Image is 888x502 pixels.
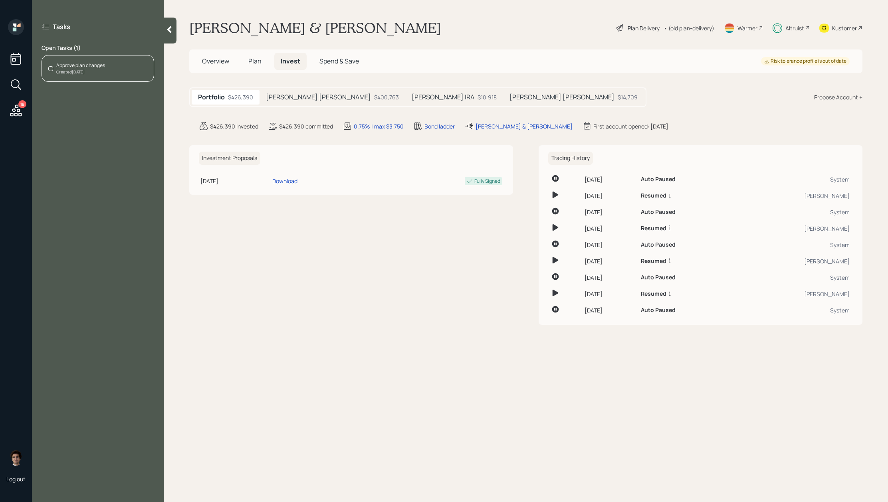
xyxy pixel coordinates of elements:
div: $426,390 invested [210,122,258,130]
div: [PERSON_NAME] [736,290,850,298]
span: Overview [202,57,229,65]
div: System [736,306,850,314]
div: $400,763 [374,93,399,101]
div: [DATE] [585,306,634,314]
h6: Auto Paused [641,307,676,314]
h6: Investment Proposals [199,152,260,165]
div: Plan Delivery [628,24,660,32]
h5: Portfolio [198,93,225,101]
div: First account opened: [DATE] [593,122,668,130]
h6: Auto Paused [641,241,676,248]
span: Spend & Save [319,57,359,65]
div: $426,390 committed [279,122,333,130]
div: System [736,175,850,184]
div: Warmer [737,24,757,32]
h5: [PERSON_NAME] [PERSON_NAME] [266,93,371,101]
div: $10,918 [478,93,497,101]
h6: Resumed [641,258,666,265]
label: Open Tasks ( 1 ) [42,44,154,52]
div: [DATE] [585,224,634,233]
div: [DATE] [585,208,634,216]
h5: [PERSON_NAME] IRA [412,93,474,101]
h6: Trading History [548,152,593,165]
div: Approve plan changes [56,62,105,69]
div: [PERSON_NAME] [736,257,850,265]
div: Download [272,177,297,185]
span: Plan [248,57,262,65]
div: [DATE] [585,192,634,200]
div: Created [DATE] [56,69,105,75]
div: [DATE] [585,175,634,184]
div: [PERSON_NAME] [736,192,850,200]
div: $14,709 [618,93,638,101]
h6: Auto Paused [641,209,676,215]
h6: Auto Paused [641,176,676,183]
div: $426,390 [228,93,253,101]
div: [DATE] [585,241,634,249]
h1: [PERSON_NAME] & [PERSON_NAME] [189,19,441,37]
div: System [736,241,850,249]
div: Log out [6,475,26,483]
h6: Resumed [641,225,666,232]
h6: Auto Paused [641,274,676,281]
div: Propose Account + [814,93,862,101]
div: 0.75% | max $3,750 [354,122,404,130]
div: [DATE] [585,257,634,265]
div: • (old plan-delivery) [664,24,714,32]
div: 18 [18,100,26,108]
div: Bond ladder [424,122,455,130]
div: Risk tolerance profile is out of date [764,58,846,65]
div: [PERSON_NAME] & [PERSON_NAME] [476,122,573,130]
div: System [736,273,850,282]
h6: Resumed [641,291,666,297]
div: Altruist [785,24,804,32]
h6: Resumed [641,192,666,199]
label: Tasks [53,22,70,31]
span: Invest [281,57,300,65]
div: Kustomer [832,24,857,32]
img: harrison-schaefer-headshot-2.png [8,450,24,466]
div: [PERSON_NAME] [736,224,850,233]
div: Fully Signed [474,178,500,185]
div: [DATE] [585,290,634,298]
div: System [736,208,850,216]
h5: [PERSON_NAME] [PERSON_NAME] [509,93,614,101]
div: [DATE] [585,273,634,282]
div: [DATE] [200,177,269,185]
